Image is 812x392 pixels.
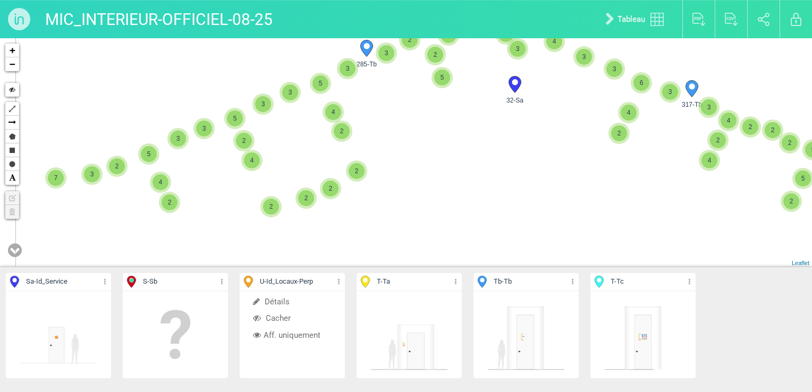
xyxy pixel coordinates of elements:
[604,295,682,374] img: 070754383148.png
[5,143,19,157] a: Rectangle
[19,295,98,374] img: 113736760203.png
[742,119,758,135] span: 2
[323,181,339,197] span: 2
[783,193,799,209] span: 2
[353,59,380,69] span: 285-Tb
[136,295,215,374] img: empty.png
[240,294,345,310] li: Détails
[349,163,365,179] span: 2
[244,152,260,168] span: 4
[141,146,157,162] span: 5
[427,47,443,63] span: 2
[170,131,186,147] span: 3
[611,277,624,287] span: T - Tc
[263,199,279,215] span: 2
[546,33,562,49] span: 4
[5,116,19,130] a: Arrow
[334,123,350,139] span: 2
[153,174,168,190] span: 4
[721,113,737,129] span: 4
[692,13,706,26] img: export_pdf.svg
[792,260,809,266] a: Leaflet
[196,121,212,137] span: 3
[26,277,67,287] span: Sa - Id_Service
[501,96,529,105] span: 32-Sa
[650,13,664,26] img: tableau.svg
[710,132,726,148] span: 2
[795,171,811,186] span: 5
[487,295,565,374] img: 070754392476.png
[253,313,291,323] span: Cacher
[662,84,678,100] span: 3
[377,277,390,287] span: T - Ta
[84,166,100,182] span: 3
[701,99,717,115] span: 3
[402,32,418,48] span: 2
[611,125,627,141] span: 2
[162,194,177,210] span: 2
[240,327,345,344] li: Aff. uniquement
[621,105,637,121] span: 4
[758,13,770,26] img: share.svg
[5,130,19,143] a: Polygon
[791,13,801,26] img: locked.svg
[597,2,677,36] a: Tableau
[109,158,125,174] span: 2
[5,191,19,205] a: No layers to edit
[782,135,798,151] span: 2
[5,57,19,71] a: Zoom out
[434,70,450,86] span: 5
[45,5,273,33] p: MIC_INTERIEUR-OFFICIEL-08-25
[298,190,314,206] span: 2
[227,110,243,126] span: 5
[255,96,271,112] span: 3
[5,205,19,219] a: No layers to delete
[725,13,738,26] img: export_csv.svg
[510,41,526,57] span: 3
[494,277,512,287] span: Tb - Tb
[48,170,64,186] span: 7
[678,100,706,109] span: 317-Tb
[340,61,356,76] span: 3
[260,277,313,287] span: U - Id_Locaux-Perp
[312,75,328,91] span: 5
[236,133,252,149] span: 2
[5,44,19,57] a: Zoom in
[606,61,622,77] span: 3
[325,104,341,120] span: 4
[576,49,592,65] span: 3
[765,122,781,138] span: 2
[5,157,19,171] a: Circle
[5,171,19,185] a: Text
[143,277,157,287] span: S - Sb
[282,84,298,100] span: 3
[5,102,19,116] a: Polyline
[378,45,394,61] span: 3
[701,152,717,168] span: 4
[633,75,649,91] span: 6
[370,295,449,374] img: 070754392477.png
